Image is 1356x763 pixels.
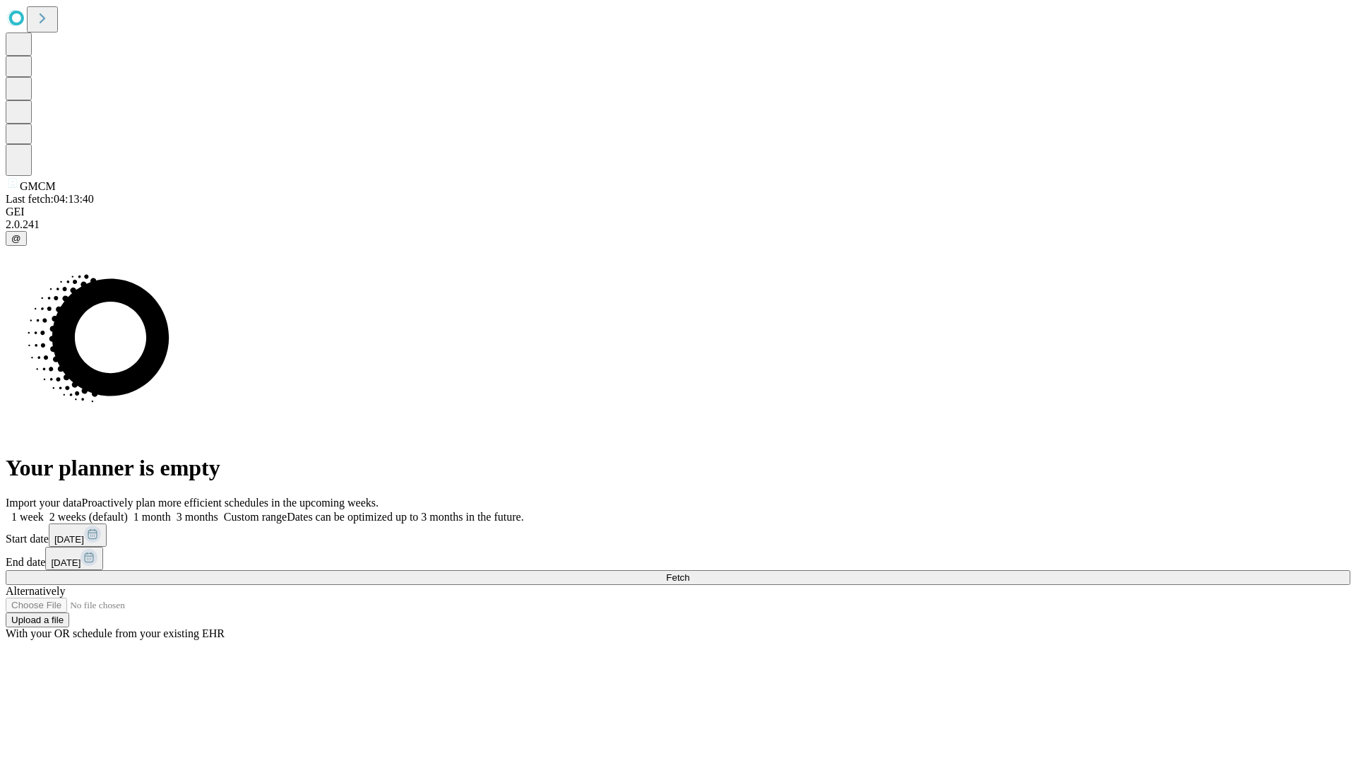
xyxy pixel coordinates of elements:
[6,570,1350,585] button: Fetch
[666,572,689,583] span: Fetch
[11,511,44,523] span: 1 week
[133,511,171,523] span: 1 month
[6,218,1350,231] div: 2.0.241
[20,180,56,192] span: GMCM
[224,511,287,523] span: Custom range
[49,524,107,547] button: [DATE]
[11,233,21,244] span: @
[6,193,94,205] span: Last fetch: 04:13:40
[6,547,1350,570] div: End date
[6,585,65,597] span: Alternatively
[51,557,81,568] span: [DATE]
[177,511,218,523] span: 3 months
[6,231,27,246] button: @
[287,511,523,523] span: Dates can be optimized up to 3 months in the future.
[6,524,1350,547] div: Start date
[54,534,84,545] span: [DATE]
[82,497,379,509] span: Proactively plan more efficient schedules in the upcoming weeks.
[6,627,225,639] span: With your OR schedule from your existing EHR
[49,511,128,523] span: 2 weeks (default)
[6,455,1350,481] h1: Your planner is empty
[45,547,103,570] button: [DATE]
[6,497,82,509] span: Import your data
[6,613,69,627] button: Upload a file
[6,206,1350,218] div: GEI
